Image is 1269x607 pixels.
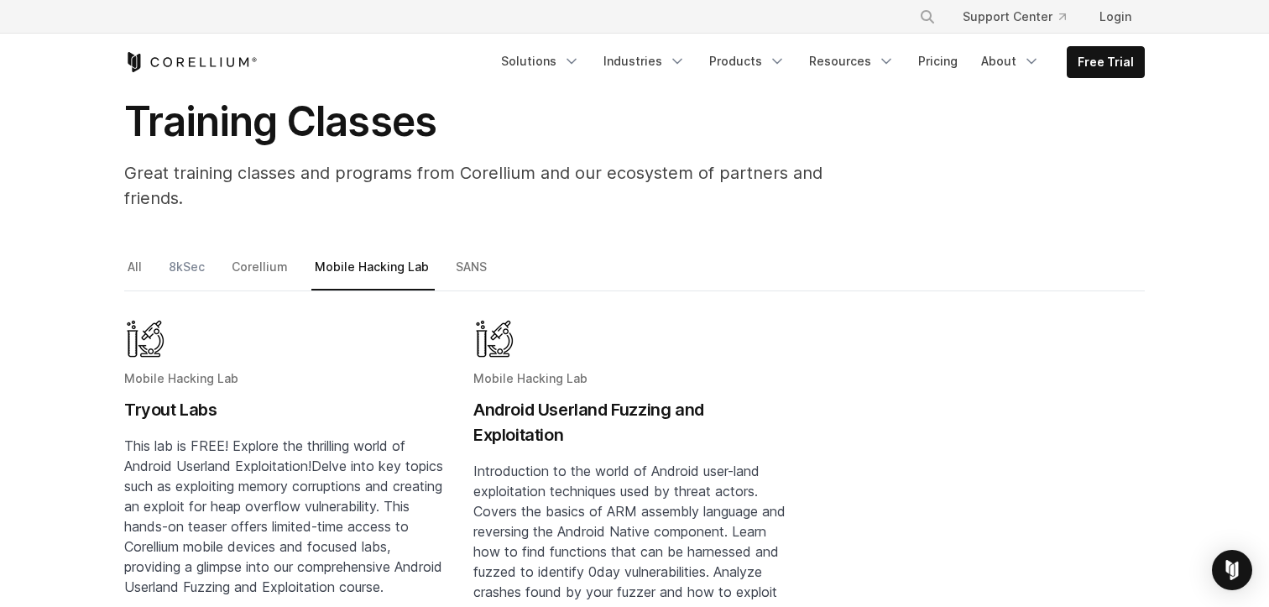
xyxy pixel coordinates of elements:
[473,397,796,447] h2: Android Userland Fuzzing and Exploitation
[124,437,405,474] span: This lab is FREE! Explore the thrilling world of Android Userland Exploitation!
[473,318,515,360] img: Mobile Hacking Lab - Graphic Only
[473,371,587,385] span: Mobile Hacking Lab
[491,46,1145,78] div: Navigation Menu
[949,2,1079,32] a: Support Center
[1086,2,1145,32] a: Login
[491,46,590,76] a: Solutions
[124,52,258,72] a: Corellium Home
[124,160,880,211] p: Great training classes and programs from Corellium and our ecosystem of partners and friends.
[124,97,880,147] h1: Training Classes
[165,256,211,291] a: 8kSec
[912,2,943,32] button: Search
[593,46,696,76] a: Industries
[228,256,294,291] a: Corellium
[699,46,796,76] a: Products
[311,256,435,291] a: Mobile Hacking Lab
[124,458,443,595] span: Delve into key topics such as exploiting memory corruptions and creating an exploit for heap over...
[124,397,446,422] h2: Tryout Labs
[971,46,1050,76] a: About
[124,318,166,360] img: Mobile Hacking Lab - Graphic Only
[1212,550,1252,590] div: Open Intercom Messenger
[899,2,1145,32] div: Navigation Menu
[1068,47,1144,77] a: Free Trial
[124,371,238,385] span: Mobile Hacking Lab
[908,46,968,76] a: Pricing
[452,256,493,291] a: SANS
[799,46,905,76] a: Resources
[124,256,148,291] a: All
